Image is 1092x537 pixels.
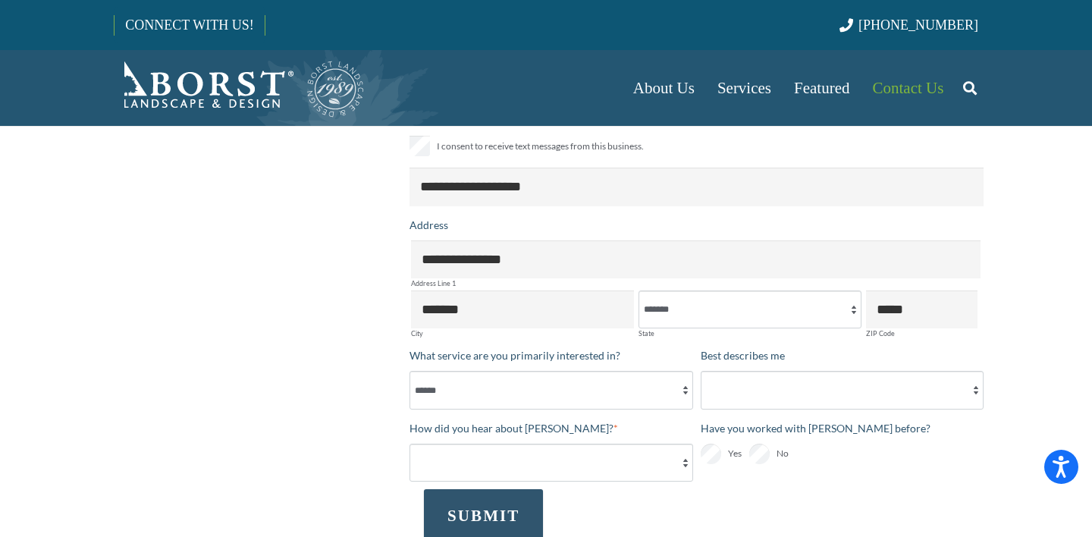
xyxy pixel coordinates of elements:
span: About Us [633,79,695,97]
a: Services [706,50,783,126]
select: Best describes me [701,371,984,409]
span: I consent to receive text messages from this business. [437,137,644,155]
input: I consent to receive text messages from this business. [409,136,430,156]
a: [PHONE_NUMBER] [839,17,978,33]
span: Services [717,79,771,97]
span: What service are you primarily interested in? [409,349,620,362]
select: What service are you primarily interested in? [409,371,693,409]
span: Featured [794,79,849,97]
span: Contact Us [873,79,944,97]
a: Borst-Logo [114,58,366,118]
label: Address Line 1 [411,280,981,287]
a: CONNECT WITH US! [115,7,264,43]
label: City [411,330,634,337]
a: Featured [783,50,861,126]
select: How did you hear about [PERSON_NAME]?* [409,444,693,482]
span: Yes [728,444,742,463]
label: State [639,330,861,337]
label: ZIP Code [866,330,977,337]
a: Contact Us [861,50,955,126]
span: No [777,444,789,463]
a: About Us [622,50,706,126]
span: Address [409,218,448,231]
span: [PHONE_NUMBER] [858,17,978,33]
a: Search [955,69,985,107]
input: No [749,444,770,464]
span: Have you worked with [PERSON_NAME] before? [701,422,930,435]
input: Yes [701,444,721,464]
span: How did you hear about [PERSON_NAME]? [409,422,613,435]
span: Best describes me [701,349,785,362]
